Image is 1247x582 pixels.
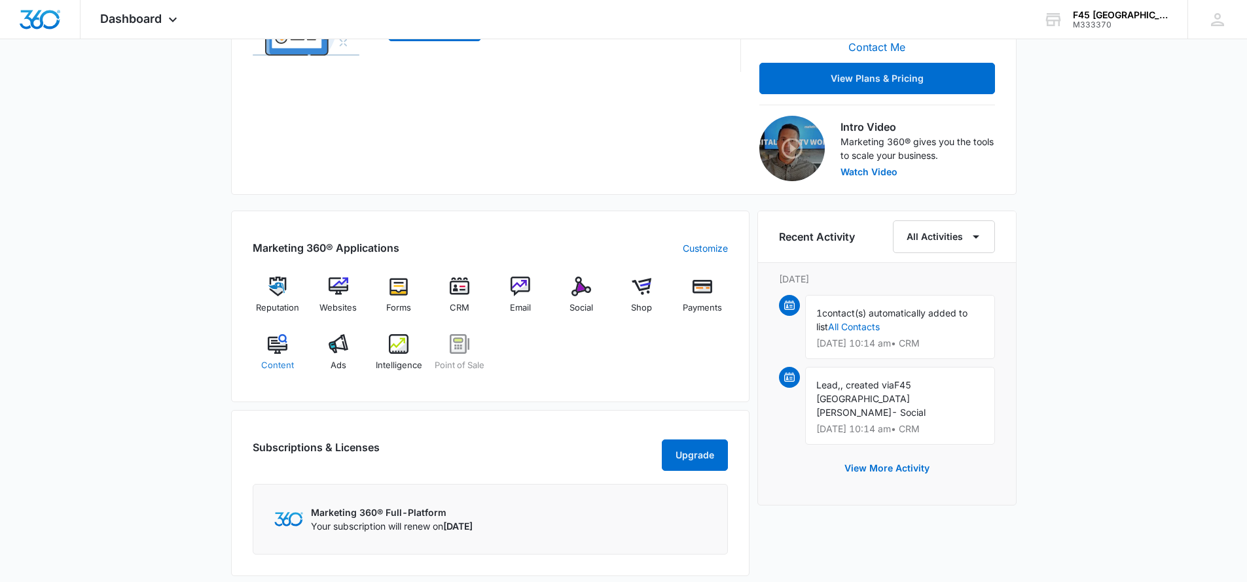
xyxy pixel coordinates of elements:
span: Point of Sale [435,359,484,372]
p: [DATE] 10:14 am • CRM [816,424,984,434]
a: All Contacts [828,321,880,332]
span: Dashboard [100,12,162,26]
span: F45 [GEOGRAPHIC_DATA][PERSON_NAME]- Social [816,379,926,418]
a: Customize [683,241,728,255]
span: [DATE] [443,521,473,532]
p: Your subscription will renew on [311,519,473,533]
a: Point of Sale [435,334,485,381]
span: Payments [683,301,722,315]
span: Reputation [256,301,299,315]
span: Lead, [816,379,840,390]
button: All Activities [893,220,995,253]
button: View More Activity [831,453,943,484]
a: Ads [313,334,363,381]
p: Marketing 360® gives you the tools to scale your business. [840,135,995,162]
span: Ads [331,359,346,372]
h6: Recent Activity [779,229,855,245]
button: Watch Video [840,167,897,177]
span: contact(s) automatically added to list [816,307,967,332]
p: Marketing 360® Full-Platform [311,505,473,519]
span: , created via [840,379,894,390]
span: 1 [816,307,822,318]
span: Intelligence [376,359,422,372]
a: Payments [678,277,728,324]
span: Social [569,301,593,315]
span: Shop [631,301,652,315]
h3: Intro Video [840,119,995,135]
button: View Plans & Pricing [759,63,995,94]
a: Intelligence [374,334,424,381]
span: Content [261,359,294,372]
img: Marketing 360 Logo [274,512,303,526]
span: Websites [319,301,357,315]
h2: Marketing 360® Applications [253,240,399,256]
span: CRM [450,301,469,315]
span: Email [510,301,531,315]
a: Websites [313,277,363,324]
a: Content [253,334,303,381]
a: CRM [435,277,485,324]
a: Social [556,277,606,324]
a: Forms [374,277,424,324]
a: Reputation [253,277,303,324]
a: Shop [617,277,667,324]
p: [DATE] [779,272,995,286]
div: account id [1073,20,1168,29]
span: Forms [386,301,411,315]
img: Intro Video [759,116,825,181]
h2: Subscriptions & Licenses [253,439,380,466]
button: Contact Me [835,31,918,63]
p: [DATE] 10:14 am • CRM [816,339,984,348]
button: Upgrade [662,439,728,471]
a: Email [496,277,546,324]
div: account name [1073,10,1168,20]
